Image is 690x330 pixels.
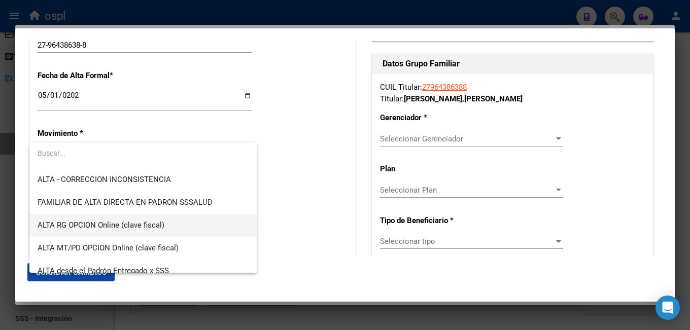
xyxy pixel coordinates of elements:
span: ALTA MT/PD OPCION Online (clave fiscal) [38,243,179,252]
span: ALTA desde el Padrón Entregado x SSS [38,266,169,275]
div: Open Intercom Messenger [655,296,680,320]
span: FAMILIAR DE ALTA DIRECTA EN PADRON SSSALUD [38,198,213,207]
span: ALTA RG OPCION Online (clave fiscal) [38,221,164,230]
span: ALTA - CORRECCION INCONSISTENCIA [38,175,171,184]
